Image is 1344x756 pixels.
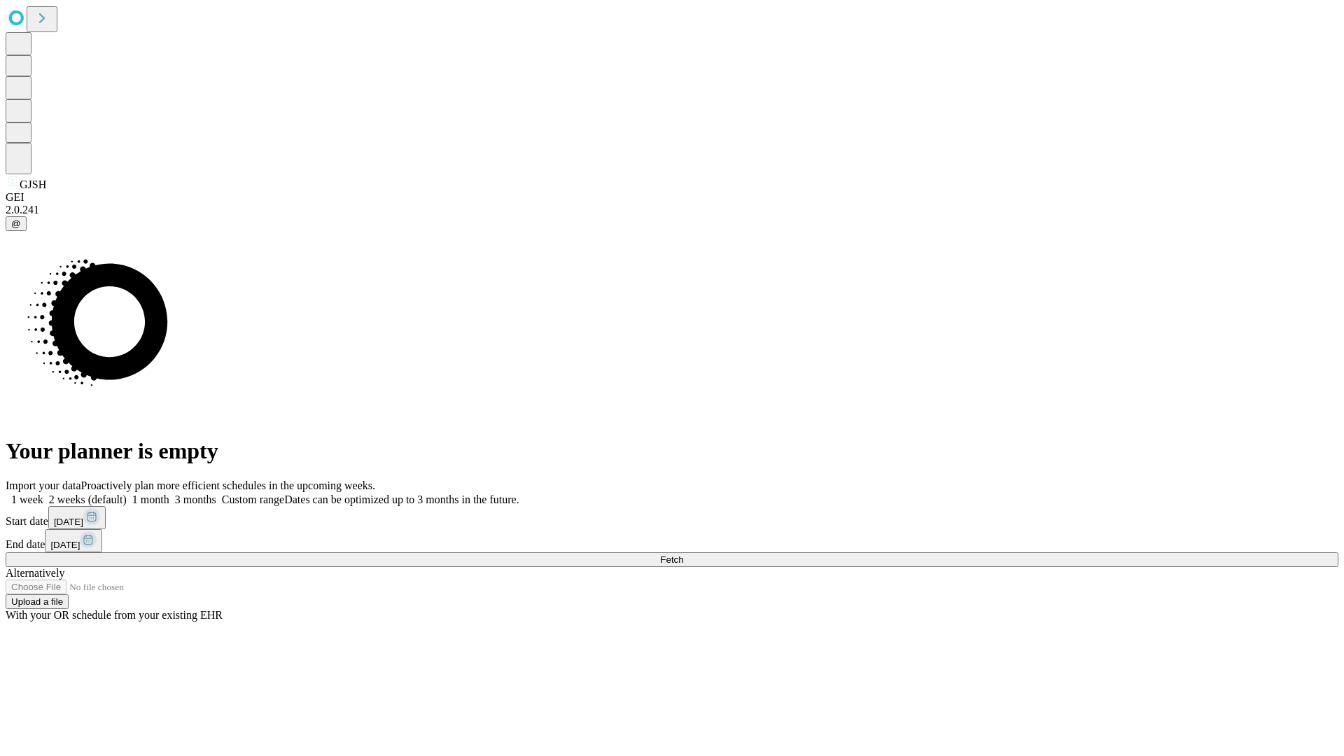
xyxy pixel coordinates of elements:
div: Start date [6,506,1338,529]
h1: Your planner is empty [6,438,1338,464]
span: @ [11,218,21,229]
span: 3 months [175,493,216,505]
span: Proactively plan more efficient schedules in the upcoming weeks. [81,479,375,491]
button: @ [6,216,27,231]
span: 1 month [132,493,169,505]
button: [DATE] [48,506,106,529]
span: [DATE] [50,540,80,550]
button: [DATE] [45,529,102,552]
span: With your OR schedule from your existing EHR [6,609,223,621]
span: 2 weeks (default) [49,493,127,505]
span: Dates can be optimized up to 3 months in the future. [284,493,519,505]
button: Upload a file [6,594,69,609]
button: Fetch [6,552,1338,567]
span: [DATE] [54,517,83,527]
span: Import your data [6,479,81,491]
div: GEI [6,191,1338,204]
span: GJSH [20,178,46,190]
span: Alternatively [6,567,64,579]
div: End date [6,529,1338,552]
span: Fetch [660,554,683,565]
span: 1 week [11,493,43,505]
div: 2.0.241 [6,204,1338,216]
span: Custom range [222,493,284,505]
